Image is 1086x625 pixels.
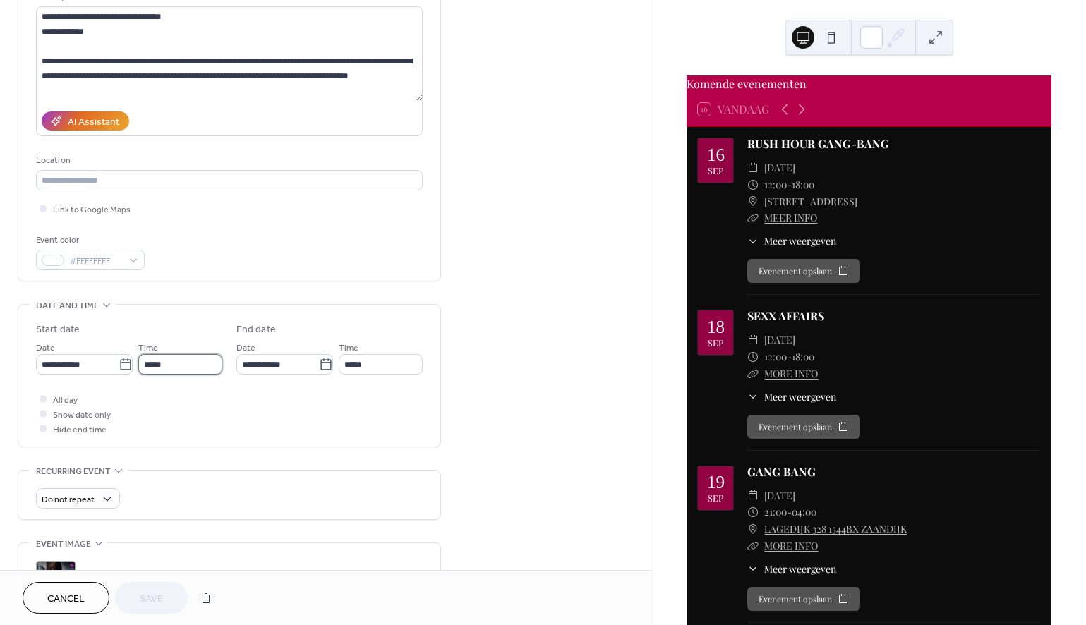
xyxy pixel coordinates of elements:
div: ​ [747,521,759,538]
button: Evenement opslaan [747,415,860,439]
span: 18:00 [792,348,814,365]
div: sep [708,494,723,503]
a: MEER INFO [764,211,817,224]
div: sep [708,166,723,176]
div: 16 [707,146,725,164]
div: sep [708,339,723,348]
a: [STREET_ADDRESS] [764,193,857,210]
span: 04:00 [792,504,816,521]
div: AI Assistant [68,115,119,130]
span: Recurring event [36,464,111,479]
button: Evenement opslaan [747,587,860,611]
div: ​ [747,348,759,365]
span: Meer weergeven [764,389,836,404]
span: - [787,176,792,193]
span: Hide end time [53,423,107,437]
a: GANG BANG [747,464,816,479]
div: ​ [747,538,759,554]
a: SEXX AFFAIRS [747,308,824,323]
div: Location [36,153,420,168]
button: Cancel [23,582,109,614]
div: ​ [747,332,759,348]
span: Date and time [36,298,99,313]
a: LAGEDIJK 328 1544BX ZAANDIJK [764,521,907,538]
div: ​ [747,562,759,576]
button: Evenement opslaan [747,259,860,283]
div: ​ [747,210,759,226]
div: ​ [747,365,759,382]
a: RUSH HOUR GANG-BANG [747,136,889,151]
span: Meer weergeven [764,233,836,248]
span: [DATE] [764,332,795,348]
span: - [787,504,792,521]
div: ​ [747,389,759,404]
button: ​Meer weergeven [747,562,836,576]
div: ; [36,561,76,600]
span: Link to Google Maps [53,202,131,217]
span: Event image [36,537,91,552]
span: [DATE] [764,159,795,176]
div: ​ [747,159,759,176]
div: ​ [747,487,759,504]
span: #FFFFFFFF [70,254,122,269]
button: AI Assistant [42,111,129,131]
span: Date [236,341,255,356]
div: 18 [707,318,725,336]
div: ​ [747,176,759,193]
div: End date [236,322,276,337]
div: Start date [36,322,80,337]
span: - [787,348,792,365]
div: ​ [747,233,759,248]
span: Cancel [47,592,85,607]
span: 12:00 [764,348,787,365]
div: ​ [747,504,759,521]
span: 18:00 [792,176,814,193]
div: 19 [707,473,725,491]
div: Komende evenementen [687,75,1051,92]
span: [DATE] [764,487,795,504]
span: Do not repeat [42,492,95,508]
button: ​Meer weergeven [747,233,836,248]
span: All day [53,393,78,408]
a: MORE INFO [764,367,818,380]
span: Meer weergeven [764,562,836,576]
span: 12:00 [764,176,787,193]
div: ​ [747,193,759,210]
button: ​Meer weergeven [747,389,836,404]
span: Date [36,341,55,356]
span: Time [339,341,358,356]
div: Event color [36,233,142,248]
span: Show date only [53,408,111,423]
span: 21:00 [764,504,787,521]
a: MORE INFO [764,539,818,552]
span: Time [138,341,158,356]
